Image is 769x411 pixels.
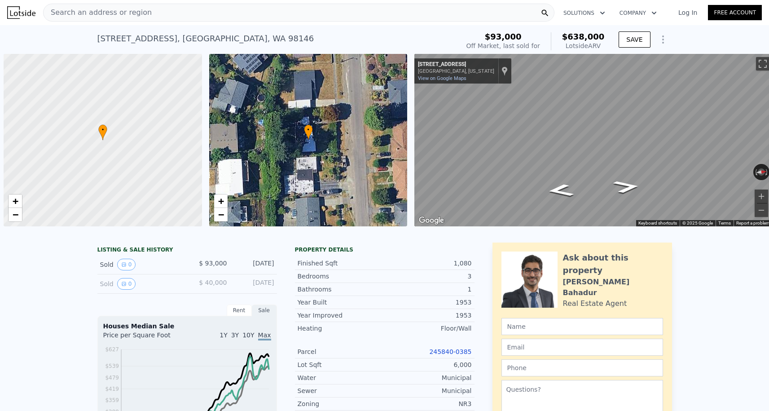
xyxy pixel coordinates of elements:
div: [PERSON_NAME] Bahadur [563,277,663,298]
div: Sold [100,278,180,290]
div: 1,080 [385,259,472,268]
div: 1953 [385,311,472,320]
div: Water [298,373,385,382]
div: Municipal [385,386,472,395]
button: Show Options [654,31,672,49]
div: • [98,124,107,140]
div: Sewer [298,386,385,395]
div: 1 [385,285,472,294]
div: [DATE] [234,259,274,270]
span: $93,000 [485,32,522,41]
div: Year Improved [298,311,385,320]
div: Heating [298,324,385,333]
span: $638,000 [562,32,605,41]
span: 10Y [242,331,254,339]
span: − [13,209,18,220]
div: Floor/Wall [385,324,472,333]
button: SAVE [619,31,650,48]
button: Zoom in [755,190,768,203]
div: [STREET_ADDRESS] , [GEOGRAPHIC_DATA] , WA 98146 [97,32,314,45]
div: Bathrooms [298,285,385,294]
button: Company [612,5,664,21]
tspan: $539 [105,363,119,369]
tspan: $359 [105,397,119,403]
span: $ 40,000 [199,279,227,286]
div: Property details [295,246,475,253]
button: View historical data [117,259,136,270]
span: $ 93,000 [199,260,227,267]
div: Real Estate Agent [563,298,627,309]
a: Show location on map [501,66,508,76]
div: Off Market, last sold for [466,41,540,50]
a: Terms (opens in new tab) [718,221,731,225]
div: 6,000 [385,360,472,369]
img: Lotside [7,6,35,19]
div: NR3 [385,399,472,408]
span: Max [258,331,271,340]
tspan: $419 [105,386,119,392]
a: Open this area in Google Maps (opens a new window) [417,215,446,226]
span: − [218,209,224,220]
a: 245840-0385 [429,348,471,355]
path: Go North, 31st Ave SW [602,177,651,196]
img: Google [417,215,446,226]
path: Go South, 31st Ave SW [536,181,585,200]
div: Sale [252,305,277,316]
a: Zoom out [9,208,22,221]
button: View historical data [117,278,136,290]
a: Zoom out [214,208,228,221]
div: Finished Sqft [298,259,385,268]
button: Solutions [556,5,612,21]
tspan: $627 [105,346,119,353]
div: Rent [227,305,252,316]
div: 3 [385,272,472,281]
span: 3Y [231,331,239,339]
div: Ask about this property [563,252,663,277]
a: Zoom in [9,194,22,208]
button: Keyboard shortcuts [638,220,677,226]
div: • [304,124,313,140]
div: [STREET_ADDRESS] [418,61,494,68]
div: Price per Square Foot [103,331,187,345]
input: Name [501,318,663,335]
span: • [98,126,107,134]
a: View on Google Maps [418,75,466,81]
div: [GEOGRAPHIC_DATA], [US_STATE] [418,68,494,74]
div: Year Built [298,298,385,307]
div: Lot Sqft [298,360,385,369]
input: Email [501,339,663,356]
div: [DATE] [234,278,274,290]
span: + [13,195,18,207]
div: 1953 [385,298,472,307]
span: © 2025 Google [682,221,713,225]
span: • [304,126,313,134]
div: Lotside ARV [562,41,605,50]
div: LISTING & SALE HISTORY [97,246,277,255]
tspan: $479 [105,375,119,381]
div: Bedrooms [298,272,385,281]
span: 1Y [220,331,227,339]
a: Log In [668,8,708,17]
button: Zoom out [755,203,768,217]
span: Search an address or region [44,7,152,18]
div: Zoning [298,399,385,408]
a: Zoom in [214,194,228,208]
input: Phone [501,359,663,376]
button: Rotate counterclockwise [753,164,758,180]
div: Sold [100,259,180,270]
span: + [218,195,224,207]
a: Free Account [708,5,762,20]
div: Houses Median Sale [103,322,271,331]
div: Municipal [385,373,472,382]
div: Parcel [298,347,385,356]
